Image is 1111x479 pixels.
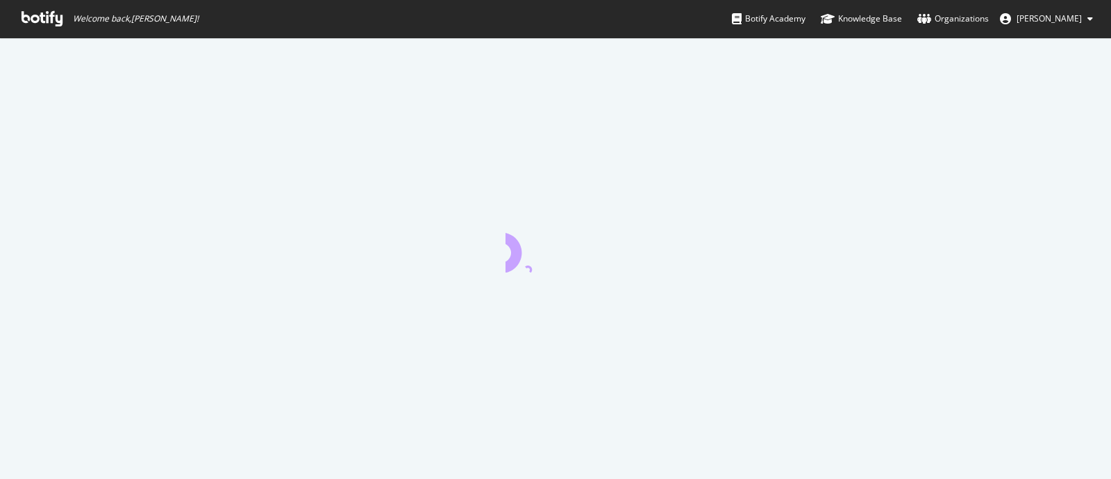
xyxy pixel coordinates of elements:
[821,12,902,26] div: Knowledge Base
[506,222,605,273] div: animation
[917,12,989,26] div: Organizations
[989,8,1104,30] button: [PERSON_NAME]
[73,13,199,24] span: Welcome back, [PERSON_NAME] !
[732,12,805,26] div: Botify Academy
[1017,13,1082,24] span: Quentin Arnold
